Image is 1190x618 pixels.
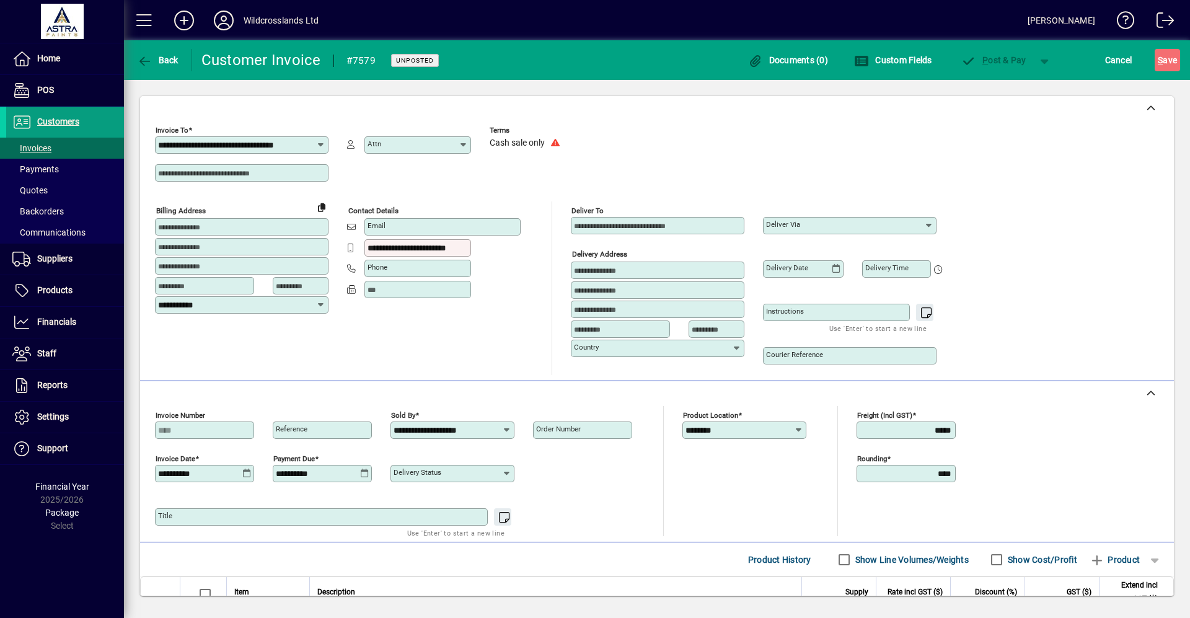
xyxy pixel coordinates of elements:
[35,482,89,492] span: Financial Year
[845,585,868,599] span: Supply
[276,425,307,433] mat-label: Reference
[851,49,935,71] button: Custom Fields
[854,55,932,65] span: Custom Fields
[37,443,68,453] span: Support
[156,411,205,420] mat-label: Invoice number
[955,49,1033,71] button: Post & Pay
[6,244,124,275] a: Suppliers
[6,370,124,401] a: Reports
[45,508,79,518] span: Package
[1155,49,1180,71] button: Save
[312,197,332,217] button: Copy to Delivery address
[6,201,124,222] a: Backorders
[164,9,204,32] button: Add
[743,549,816,571] button: Product History
[766,350,823,359] mat-label: Courier Reference
[396,56,434,64] span: Unposted
[1147,2,1175,43] a: Logout
[766,307,804,316] mat-label: Instructions
[346,51,376,71] div: #7579
[37,254,73,263] span: Suppliers
[1028,11,1095,30] div: [PERSON_NAME]
[683,411,738,420] mat-label: Product location
[766,220,800,229] mat-label: Deliver via
[37,317,76,327] span: Financials
[156,126,188,135] mat-label: Invoice To
[857,454,887,463] mat-label: Rounding
[37,412,69,422] span: Settings
[865,263,909,272] mat-label: Delivery time
[368,221,386,230] mat-label: Email
[394,468,441,477] mat-label: Delivery status
[1158,50,1177,70] span: ave
[37,380,68,390] span: Reports
[407,526,505,540] mat-hint: Use 'Enter' to start a new line
[158,511,172,520] mat-label: Title
[137,55,178,65] span: Back
[37,285,73,295] span: Products
[12,185,48,195] span: Quotes
[1107,578,1158,606] span: Extend incl GST ($)
[961,55,1026,65] span: ost & Pay
[201,50,321,70] div: Customer Invoice
[766,263,808,272] mat-label: Delivery date
[490,126,564,135] span: Terms
[12,143,51,153] span: Invoices
[747,55,828,65] span: Documents (0)
[857,411,912,420] mat-label: Freight (incl GST)
[829,321,927,335] mat-hint: Use 'Enter' to start a new line
[1090,550,1140,570] span: Product
[6,180,124,201] a: Quotes
[1067,585,1091,599] span: GST ($)
[1105,50,1132,70] span: Cancel
[244,11,319,30] div: Wildcrosslands Ltd
[6,275,124,306] a: Products
[6,222,124,243] a: Communications
[853,554,969,566] label: Show Line Volumes/Weights
[490,138,545,148] span: Cash sale only
[6,43,124,74] a: Home
[12,206,64,216] span: Backorders
[744,49,831,71] button: Documents (0)
[6,402,124,433] a: Settings
[124,49,192,71] app-page-header-button: Back
[574,343,599,351] mat-label: Country
[368,139,381,148] mat-label: Attn
[748,550,811,570] span: Product History
[1083,549,1146,571] button: Product
[982,55,988,65] span: P
[536,425,581,433] mat-label: Order number
[134,49,182,71] button: Back
[391,411,415,420] mat-label: Sold by
[37,53,60,63] span: Home
[6,307,124,338] a: Financials
[12,227,86,237] span: Communications
[37,117,79,126] span: Customers
[6,433,124,464] a: Support
[6,75,124,106] a: POS
[234,585,249,599] span: Item
[204,9,244,32] button: Profile
[6,138,124,159] a: Invoices
[368,263,387,271] mat-label: Phone
[6,338,124,369] a: Staff
[1158,55,1163,65] span: S
[273,454,315,463] mat-label: Payment due
[1102,49,1135,71] button: Cancel
[6,159,124,180] a: Payments
[1108,2,1135,43] a: Knowledge Base
[37,85,54,95] span: POS
[156,454,195,463] mat-label: Invoice date
[12,164,59,174] span: Payments
[888,585,943,599] span: Rate incl GST ($)
[571,206,604,215] mat-label: Deliver To
[317,585,355,599] span: Description
[1005,554,1077,566] label: Show Cost/Profit
[975,585,1017,599] span: Discount (%)
[37,348,56,358] span: Staff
